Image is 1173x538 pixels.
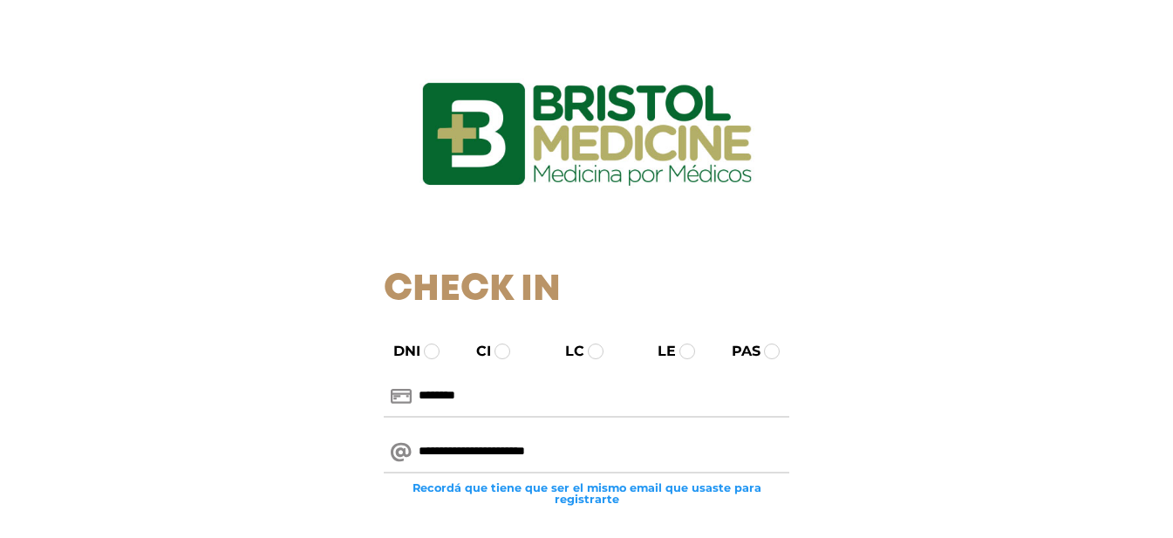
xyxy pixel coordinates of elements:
label: LE [642,341,676,362]
label: PAS [716,341,760,362]
small: Recordá que tiene que ser el mismo email que usaste para registrarte [384,482,789,505]
label: LC [549,341,584,362]
label: CI [460,341,491,362]
h1: Check In [384,269,789,312]
img: logo_ingresarbristol.jpg [351,21,822,248]
label: DNI [378,341,420,362]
